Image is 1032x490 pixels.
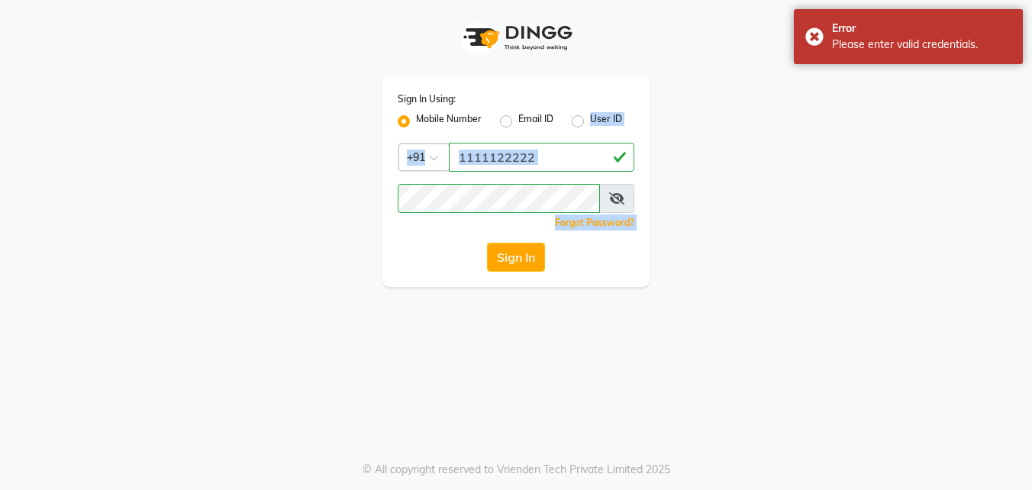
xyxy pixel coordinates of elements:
[398,92,456,106] label: Sign In Using:
[518,112,553,131] label: Email ID
[590,112,622,131] label: User ID
[555,217,634,228] a: Forgot Password?
[832,21,1011,37] div: Error
[455,15,577,60] img: logo1.svg
[398,184,600,213] input: Username
[416,112,482,131] label: Mobile Number
[487,243,545,272] button: Sign In
[449,143,634,172] input: Username
[832,37,1011,53] div: Please enter valid credentials.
